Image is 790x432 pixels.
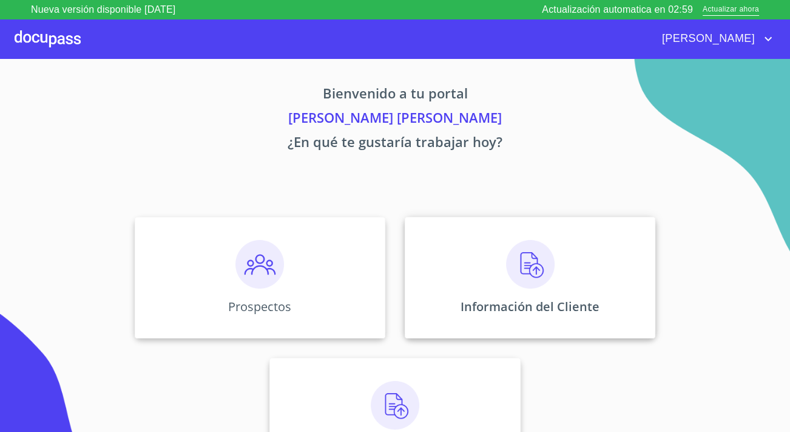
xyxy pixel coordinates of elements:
img: carga.png [371,381,419,430]
img: carga.png [506,240,555,289]
p: Bienvenido a tu portal [21,83,769,108]
p: Información del Cliente [461,298,599,315]
p: Prospectos [228,298,291,315]
p: [PERSON_NAME] [PERSON_NAME] [21,108,769,132]
img: prospectos.png [235,240,284,289]
span: [PERSON_NAME] [653,29,761,49]
p: Nueva versión disponible [DATE] [31,2,175,17]
button: account of current user [653,29,775,49]
p: Actualización automatica en 02:59 [542,2,693,17]
p: ¿En qué te gustaría trabajar hoy? [21,132,769,156]
span: Actualizar ahora [703,4,759,16]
